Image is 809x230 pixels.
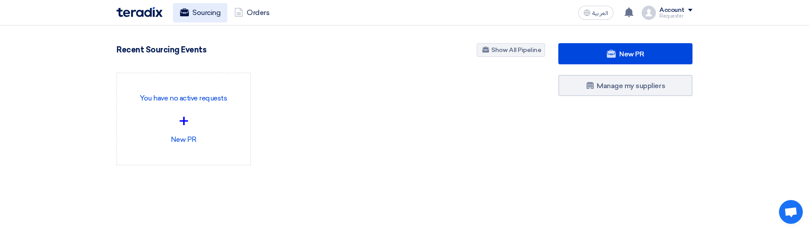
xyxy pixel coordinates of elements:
[558,75,692,96] a: Manage my suppliers
[173,3,227,22] a: Sourcing
[124,80,243,158] div: New PR
[659,7,685,14] div: Account
[117,7,162,17] img: Teradix logo
[227,3,276,22] a: Orders
[117,45,206,55] h4: Recent Sourcing Events
[124,93,243,104] p: You have no active requests
[619,50,644,58] span: New PR
[124,108,243,134] div: +
[779,200,803,224] div: Open chat
[642,6,656,20] img: profile_test.png
[592,10,608,16] span: العربية
[477,43,545,57] a: Show All Pipeline
[578,6,613,20] button: العربية
[659,14,692,19] div: Requester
